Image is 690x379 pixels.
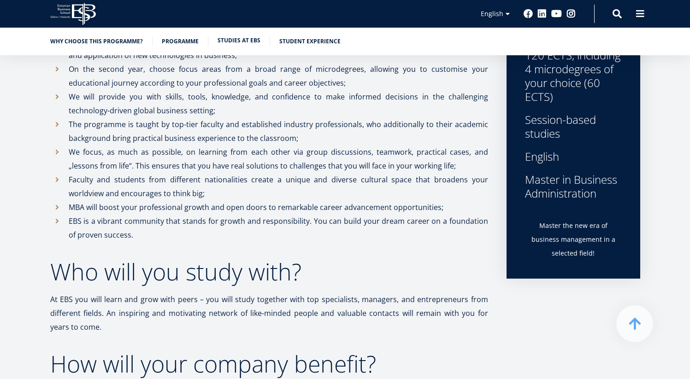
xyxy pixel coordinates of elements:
h2: Who will you study with? [50,260,488,283]
div: 120 ECTS, including 4 microdegrees of your choice (60 ECTS) [525,48,622,104]
span: One-year MBA (in Estonian) [11,128,86,136]
a: Programme [162,37,199,46]
div: English [525,150,622,163]
div: Master in Business Administration [525,173,622,200]
p: EBS is a vibrant community that stands for growth and responsibility. You can build your dream ca... [69,214,488,242]
a: Why choose this programme? [50,37,143,46]
input: Technology Innovation MBA [2,152,8,158]
input: Two-year MBA [2,140,8,146]
span: Last Name [219,0,248,9]
p: Master the new era of business management in a selected field! [525,219,622,260]
p: Faculty and students from different nationalities create a unique and diverse cultural space that... [69,173,488,200]
a: Facebook [524,9,533,18]
p: MBA will boost your professional growth and open doors to remarkable career advancement opportuni... [69,200,488,214]
input: One-year MBA (in Estonian) [2,128,8,134]
p: We will provide you with skills, tools, knowledge, and confidence to make informed decisions in t... [69,90,488,117]
a: Youtube [551,9,562,18]
p: On the second year, choose focus areas from a broad range of microdegrees, allowing you to custom... [69,62,488,90]
span: Two-year MBA [11,140,50,148]
div: Session-based studies [525,113,622,140]
p: At EBS you will learn and grow with peers – you will study together with top specialists, manager... [50,292,488,334]
p: The programme is taught by top-tier faculty and established industry professionals, who additiona... [69,117,488,145]
h2: How will your company benefit? [50,352,488,375]
a: Instagram [566,9,576,18]
span: Technology Innovation MBA [11,152,88,160]
a: Studies at EBS [218,36,260,45]
p: We focus, as much as possible, on learning from each other via group discussions, teamwork, pract... [69,145,488,173]
a: Linkedin [537,9,547,18]
a: Student experience [279,37,341,46]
